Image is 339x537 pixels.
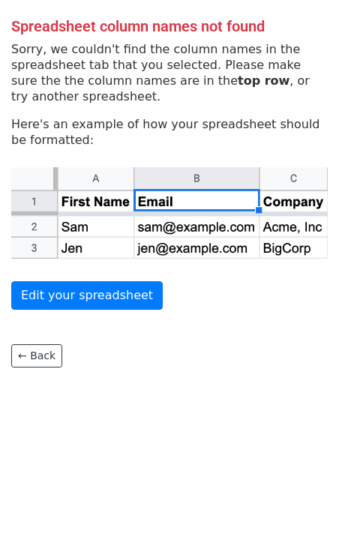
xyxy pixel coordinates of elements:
[11,41,328,104] p: Sorry, we couldn't find the column names in the spreadsheet tab that you selected. Please make su...
[11,17,328,35] h4: Spreadsheet column names not found
[264,465,339,537] iframe: Chat Widget
[11,344,62,367] a: ← Back
[11,116,328,148] p: Here's an example of how your spreadsheet should be formatted:
[11,281,163,310] a: Edit your spreadsheet
[238,73,289,88] strong: top row
[11,167,328,259] img: google_sheets_email_column-fe0440d1484b1afe603fdd0efe349d91248b687ca341fa437c667602712cb9b1.png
